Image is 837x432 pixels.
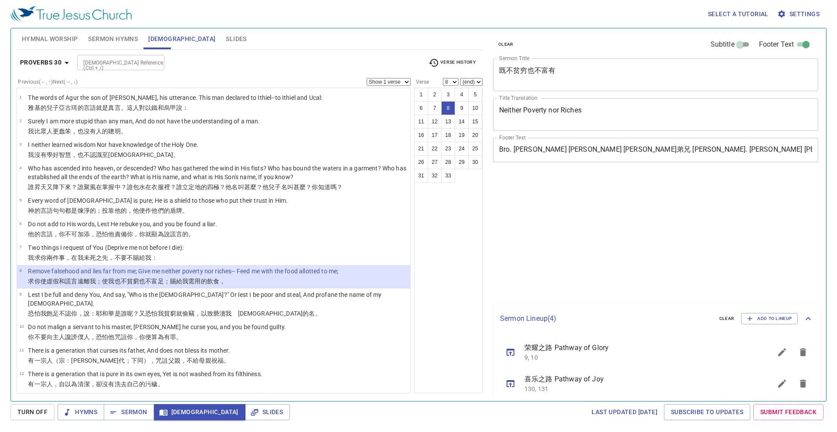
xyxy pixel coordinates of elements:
p: Two things I request of You (Deprive me not before I die): [28,243,184,252]
button: 20 [468,128,482,142]
span: 7 [19,245,21,249]
wh3381: ？誰聚 [71,184,343,190]
button: 25 [468,142,482,156]
p: 恐怕我飽足 [28,309,408,318]
p: Do not add to His words, Lest He rebuke you, and you be found a liar. [28,220,217,228]
wh433: 的言語 [34,207,189,214]
wh1755: ；下同），咒詛 [125,357,230,364]
button: 12 [428,115,442,129]
wh3899: ， [219,278,225,285]
label: Previous (←, ↑) Next (→, ↓) [18,79,78,85]
wh8034: 叫甚麼？你知道 [287,184,343,190]
span: 4 [19,165,21,170]
wh2706: 飲食 [207,278,225,285]
wh8034: 。 [315,310,321,317]
wh3423: 就偷竊 [176,310,321,317]
wh1589: ，以致褻瀆 [194,310,321,317]
wh1847: 至[DEMOGRAPHIC_DATA] [102,151,179,158]
wh7389: 也不富足 [139,278,225,285]
img: True Jesus Church [10,6,132,22]
span: Subtitle [711,39,735,50]
wh5002: ： [182,104,188,111]
span: 12 [19,371,24,376]
wh6675: 。 [158,381,164,388]
wh8034: 叫甚麼？他兒子 [238,184,343,190]
wh5650: ，恐怕他咒詛你 [90,333,182,340]
label: Verse [414,79,429,85]
span: Last updated [DATE] [592,407,657,418]
wh3576: 。 [188,231,194,238]
wh3348: 的兒子 [41,104,189,111]
wh1697: 就是真言 [96,104,188,111]
button: 4 [455,88,469,102]
button: 28 [441,155,455,169]
wh3925: 智慧 [59,151,179,158]
p: 有一宗 [28,380,262,388]
p: There is a generation that is pure in its own eyes, Yet is not washed from its filthiness. [28,370,262,378]
wh3577: 遠離 [78,278,226,285]
span: Slides [252,407,283,418]
button: Settings [776,6,823,22]
span: Add to Lineup [747,315,792,323]
button: 24 [455,142,469,156]
wh1288: 。 [224,357,230,364]
wh4043: 。 [182,207,188,214]
button: Turn Off [10,404,54,420]
wh401: 說 [176,104,188,111]
button: 32 [428,169,442,183]
p: 你不要向主人 [28,333,286,341]
wh430: 的名 [303,310,321,317]
button: 27 [428,155,442,169]
p: Remove falsehood and lies far from me; Give me neither poverty nor riches-- Feed me with the food... [28,267,338,276]
p: 我比眾人 [28,127,260,136]
a: Subscribe to Updates [664,404,750,420]
span: Sermon [111,407,147,418]
span: 9 [19,292,21,296]
span: 10 [19,324,24,329]
input: Type Bible Reference [80,58,147,68]
wh120: 的聰明 [102,128,127,135]
button: 10 [468,101,482,115]
button: 33 [441,169,455,183]
wh6884: ；投靠 [96,207,188,214]
button: 21 [414,142,428,156]
wh6965: 地 [195,184,343,190]
button: 9 [455,101,469,115]
p: 我沒有學好 [28,150,198,159]
button: 2 [428,88,442,102]
wh7043: 父親 [168,357,230,364]
wh559: ：耶和華 [90,310,321,317]
button: 6 [414,101,428,115]
span: Verse History [429,58,476,68]
button: 3 [441,88,455,102]
wh1121: 名 [281,184,343,190]
span: 5 [19,197,21,202]
button: 26 [414,155,428,169]
span: Slides [226,34,246,44]
wh1: ，不給母親 [180,357,230,364]
p: Every word of [DEMOGRAPHIC_DATA] is pure; He is a shield to those who put their trust in Him. [28,196,288,205]
span: [DEMOGRAPHIC_DATA] [161,407,238,418]
button: Verse History [423,56,481,69]
wh1697: ，你不可加添 [53,231,194,238]
wh1198: ，也沒有人 [71,128,126,135]
wh5414: 我也不貧窮 [108,278,225,285]
button: 1 [414,88,428,102]
p: 神 [28,206,288,215]
span: Submit Feedback [760,407,817,418]
button: Select a tutorial [704,6,772,22]
button: 29 [455,155,469,169]
wh6239: ；賜給我 [164,278,226,285]
wh6918: 。 [173,151,179,158]
span: 荣耀之路 Pathway of Glory [524,343,751,353]
span: Subscribe to Updates [671,407,743,418]
span: 11 [19,347,24,352]
wh1755: 人，自以為清潔 [47,381,164,388]
wh622: 風 [90,184,343,190]
button: Slides [245,404,290,420]
span: 8 [19,268,21,273]
textarea: 既不贫穷也不富有 [499,66,812,83]
wh816: 。 [176,333,182,340]
wh1121: 亞古珥 [59,104,188,111]
wh8147: ，在我未死 [65,254,157,261]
